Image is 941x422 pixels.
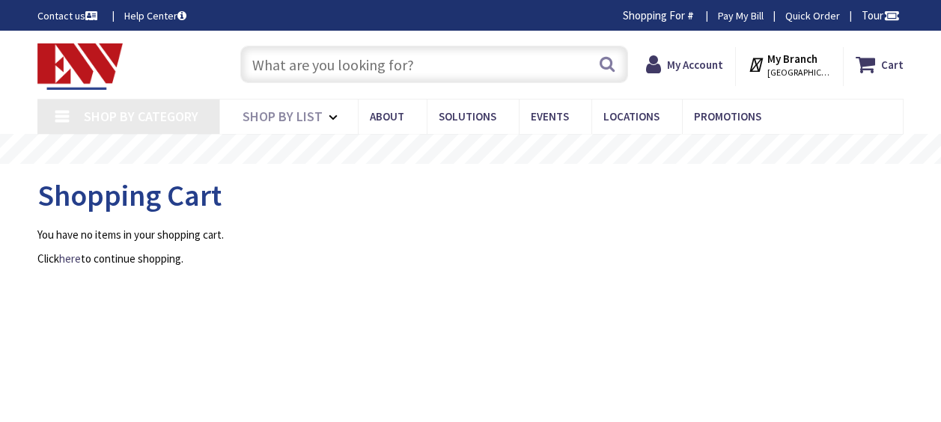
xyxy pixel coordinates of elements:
[84,108,198,125] span: Shop By Category
[603,109,660,123] span: Locations
[694,109,761,123] span: Promotions
[785,8,840,23] a: Quick Order
[37,8,100,23] a: Contact us
[767,52,817,66] strong: My Branch
[646,51,723,78] a: My Account
[439,109,496,123] span: Solutions
[718,8,764,23] a: Pay My Bill
[37,43,123,90] img: Electrical Wholesalers, Inc.
[37,179,904,212] h1: Shopping Cart
[687,8,694,22] strong: #
[667,58,723,72] strong: My Account
[37,227,904,242] p: You have no items in your shopping cart.
[334,141,608,158] rs-layer: Free Same Day Pickup at 19 Locations
[370,109,404,123] span: About
[748,51,831,78] div: My Branch [GEOGRAPHIC_DATA], [GEOGRAPHIC_DATA]
[531,109,569,123] span: Events
[59,251,81,266] a: here
[243,108,323,125] span: Shop By List
[881,51,904,78] strong: Cart
[767,67,831,79] span: [GEOGRAPHIC_DATA], [GEOGRAPHIC_DATA]
[623,8,685,22] span: Shopping For
[124,8,186,23] a: Help Center
[856,51,904,78] a: Cart
[862,8,900,22] span: Tour
[37,251,904,266] p: Click to continue shopping.
[240,46,628,83] input: What are you looking for?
